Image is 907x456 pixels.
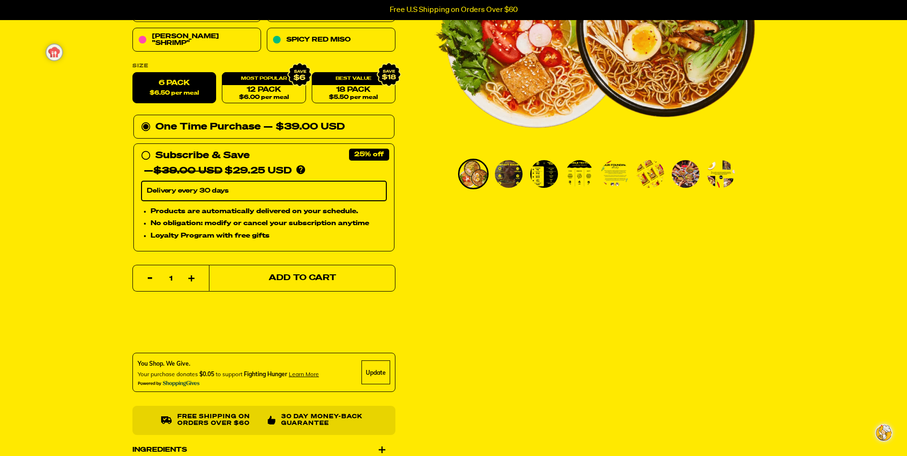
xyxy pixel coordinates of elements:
img: Variety Vol. 1 [672,160,699,188]
img: Powered By ShoppingGives [138,380,200,387]
li: Go to slide 8 [706,159,736,189]
select: Subscribe & Save —$39.00 USD$29.25 USD Products are automatically delivered on your schedule. No ... [141,181,387,201]
li: Loyalty Program with free gifts [151,231,387,241]
div: — $29.25 USD [144,163,292,179]
span: $5.50 per meal [329,95,378,101]
div: PDP main carousel thumbnails [434,159,755,189]
img: Variety Vol. 1 [530,160,558,188]
li: Go to slide 5 [600,159,630,189]
span: $6.50 per meal [150,90,199,97]
img: Variety Vol. 1 [707,160,735,188]
div: — $39.00 USD [263,119,345,135]
p: Free shipping on orders over $60 [177,413,260,427]
li: No obligation: modify or cancel your subscription anytime [151,218,387,229]
a: [PERSON_NAME] "Shrimp" [132,28,261,52]
span: $0.05 [199,370,214,378]
div: You Shop. We Give. [138,359,319,368]
div: One Time Purchase [141,119,387,135]
li: Go to slide 1 [458,159,489,189]
a: Spicy Red Miso [267,28,395,52]
span: to support [216,370,242,378]
img: Variety Vol. 1 [495,160,523,188]
li: Go to slide 7 [670,159,701,189]
li: Products are automatically delivered on your schedule. [151,206,387,217]
li: Go to slide 3 [529,159,559,189]
p: Free U.S Shipping on Orders Over $60 [390,6,518,14]
img: Variety Vol. 1 [459,160,487,188]
del: $39.00 USD [153,166,222,176]
div: Subscribe & Save [155,148,250,163]
span: Add to Cart [268,274,336,282]
span: Learn more about donating [289,370,319,378]
button: Add to Cart [209,265,395,292]
div: Update Cause Button [361,360,390,384]
img: Variety Vol. 1 [601,160,629,188]
input: quantity [139,265,203,292]
li: Go to slide 4 [564,159,595,189]
span: Fighting Hunger [244,370,287,378]
p: 30 Day Money-Back Guarantee [281,413,367,427]
li: Go to slide 6 [635,159,666,189]
span: $6.00 per meal [239,95,288,101]
label: Size [132,64,395,69]
span: Your purchase donates [138,370,198,378]
img: Variety Vol. 1 [636,160,664,188]
a: 12 Pack$6.00 per meal [222,73,306,104]
img: Variety Vol. 1 [566,160,593,188]
a: 18 Pack$5.50 per meal [311,73,395,104]
label: 6 Pack [132,73,216,104]
li: Go to slide 2 [493,159,524,189]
